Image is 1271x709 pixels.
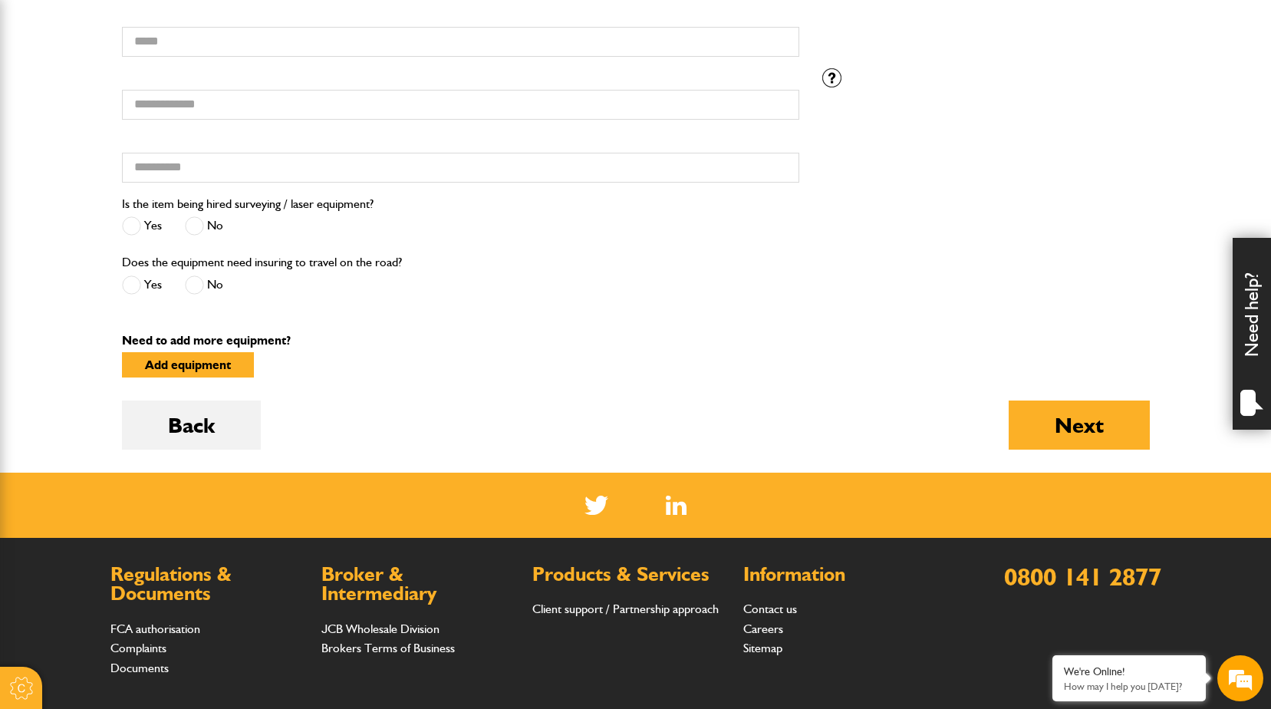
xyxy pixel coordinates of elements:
input: Enter your email address [20,187,280,221]
div: We're Online! [1064,665,1194,678]
label: No [185,275,223,295]
input: Enter your phone number [20,232,280,266]
img: d_20077148190_company_1631870298795_20077148190 [26,85,64,107]
textarea: Type your message and hit 'Enter' [20,278,280,460]
button: Back [122,401,261,450]
p: How may I help you today? [1064,681,1194,692]
em: Start Chat [209,473,278,493]
div: Need help? [1233,238,1271,430]
label: Yes [122,275,162,295]
a: Careers [743,622,783,636]
label: Yes [122,216,162,236]
h2: Products & Services [532,565,728,585]
div: Chat with us now [80,86,258,106]
img: Twitter [584,496,608,515]
a: Documents [110,661,169,675]
label: No [185,216,223,236]
a: 0800 141 2877 [1004,562,1161,592]
input: Enter your last name [20,142,280,176]
a: Brokers Terms of Business [321,641,455,655]
a: Client support / Partnership approach [532,602,719,616]
p: Need to add more equipment? [122,335,1150,347]
button: Add equipment [122,352,254,378]
a: LinkedIn [666,496,687,515]
a: Complaints [110,641,166,655]
a: JCB Wholesale Division [321,622,440,636]
div: Minimize live chat window [252,8,288,45]
a: Contact us [743,602,797,616]
button: Next [1009,401,1150,450]
label: Is the item being hired surveying / laser equipment? [122,198,374,210]
img: Linked In [666,496,687,515]
h2: Regulations & Documents [110,565,306,604]
label: Does the equipment need insuring to travel on the road? [122,256,402,269]
h2: Information [743,565,939,585]
a: Sitemap [743,641,782,655]
a: FCA authorisation [110,622,200,636]
h2: Broker & Intermediary [321,565,517,604]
